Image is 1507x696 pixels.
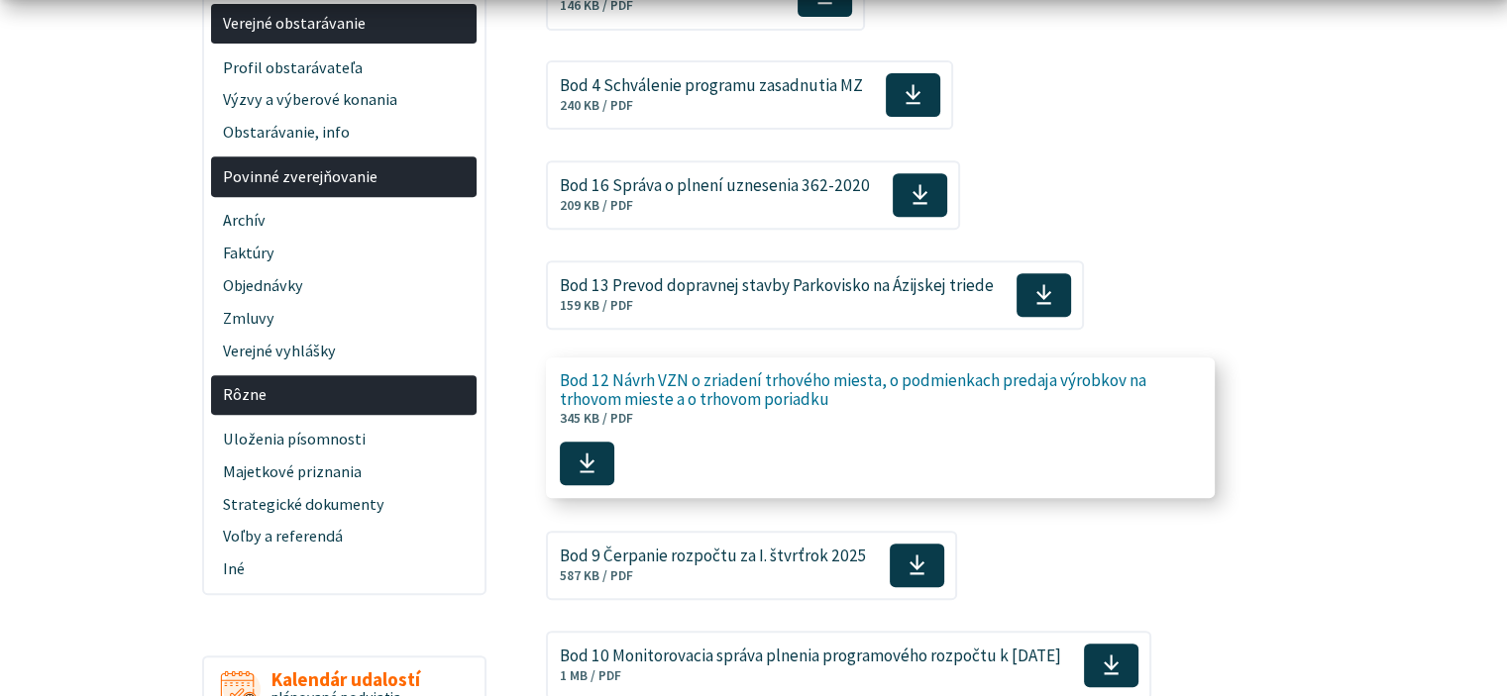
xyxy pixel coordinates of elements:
a: Bod 12 Návrh VZN o zriadení trhového miesta, o podmienkach predaja výrobkov na trhovom mieste a o... [546,358,1215,499]
a: Verejné vyhlášky [211,335,477,367]
span: Verejné vyhlášky [223,335,466,367]
span: Objednávky [223,269,466,302]
a: Faktúry [211,237,477,269]
a: Bod 9 Čerpanie rozpočtu za I. štvrťrok 2025 587 KB / PDF [546,531,957,600]
span: Strategické dokumenty [223,488,466,521]
span: Profil obstarávateľa [223,51,466,84]
span: Rôzne [223,379,466,412]
span: 1 MB / PDF [560,667,621,684]
a: Obstarávanie, info [211,117,477,149]
span: Povinné zverejňovanie [223,160,466,193]
span: Faktúry [223,237,466,269]
span: Iné [223,553,466,586]
a: Zmluvy [211,302,477,335]
a: Strategické dokumenty [211,488,477,521]
span: Zmluvy [223,302,466,335]
a: Voľby a referendá [211,521,477,553]
span: 209 KB / PDF [560,197,633,214]
span: Verejné obstarávanie [223,8,466,41]
a: Bod 16 Správa o plnení uznesenia 362-2020 209 KB / PDF [546,160,960,230]
span: Výzvy a výberové konania [223,84,466,117]
a: Archív [211,205,477,238]
a: Bod 4 Schválenie programu zasadnutia MZ 240 KB / PDF [546,60,953,130]
span: Bod 9 Čerpanie rozpočtu za I. štvrťrok 2025 [560,547,867,565]
span: Kalendár udalostí [271,669,420,690]
span: Archív [223,205,466,238]
a: Výzvy a výberové konania [211,84,477,117]
a: Objednávky [211,269,477,302]
span: Obstarávanie, info [223,117,466,149]
span: 345 KB / PDF [560,410,633,427]
span: Bod 13 Prevod dopravnej stavby Parkovisko na Ázijskej triede [560,276,994,295]
a: Profil obstarávateľa [211,51,477,84]
span: Bod 4 Schválenie programu zasadnutia MZ [560,76,863,95]
span: 240 KB / PDF [560,97,633,114]
a: Iné [211,553,477,586]
a: Rôzne [211,375,477,416]
span: Bod 10 Monitorovacia správa plnenia programového rozpočtu k [DATE] [560,646,1061,665]
a: Povinné zverejňovanie [211,156,477,197]
span: 159 KB / PDF [560,297,633,314]
span: Uloženia písomnosti [223,423,466,455]
a: Bod 13 Prevod dopravnej stavby Parkovisko na Ázijskej triede 159 KB / PDF [546,260,1084,330]
span: 587 KB / PDF [560,567,633,584]
a: Uloženia písomnosti [211,423,477,455]
a: Majetkové priznania [211,455,477,488]
span: Bod 12 Návrh VZN o zriadení trhového miesta, o podmienkach predaja výrobkov na trhovom mieste a o... [560,371,1179,409]
span: Majetkové priznania [223,455,466,488]
span: Bod 16 Správa o plnení uznesenia 362-2020 [560,176,870,195]
span: Voľby a referendá [223,521,466,553]
a: Verejné obstarávanie [211,4,477,45]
